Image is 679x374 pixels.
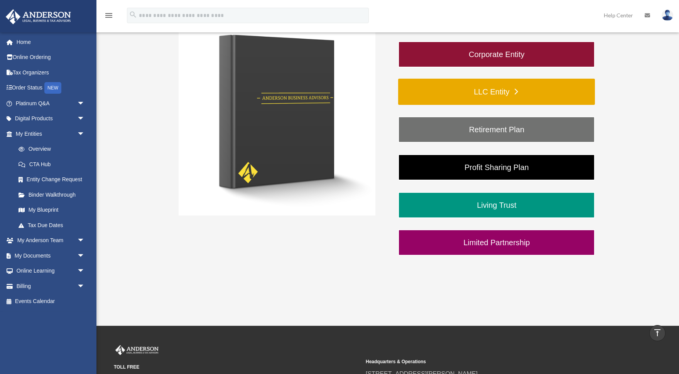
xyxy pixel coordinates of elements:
a: Order StatusNEW [5,80,96,96]
a: My Blueprint [11,202,96,218]
span: arrow_drop_down [77,263,93,279]
span: arrow_drop_down [77,278,93,294]
a: Entity Change Request [11,172,96,187]
a: Binder Walkthrough [11,187,93,202]
a: Platinum Q&Aarrow_drop_down [5,96,96,111]
a: Living Trust [398,192,595,218]
a: My Entitiesarrow_drop_down [5,126,96,142]
a: Retirement Plan [398,116,595,143]
div: NEW [44,82,61,94]
img: User Pic [662,10,673,21]
a: Digital Productsarrow_drop_down [5,111,96,126]
img: Anderson Advisors Platinum Portal [114,345,160,355]
a: My Documentsarrow_drop_down [5,248,96,263]
a: Tax Organizers [5,65,96,80]
i: vertical_align_top [653,328,662,337]
span: arrow_drop_down [77,233,93,249]
span: arrow_drop_down [77,111,93,127]
i: search [129,10,137,19]
a: Online Learningarrow_drop_down [5,263,96,279]
span: arrow_drop_down [77,126,93,142]
a: Billingarrow_drop_down [5,278,96,294]
a: Profit Sharing Plan [398,154,595,180]
a: Corporate Entity [398,41,595,67]
a: My Anderson Teamarrow_drop_down [5,233,96,248]
a: Tax Due Dates [11,217,96,233]
span: arrow_drop_down [77,96,93,111]
i: menu [104,11,113,20]
a: Online Ordering [5,50,96,65]
a: Limited Partnership [398,229,595,256]
a: Events Calendar [5,294,96,309]
small: Headquarters & Operations [366,358,612,366]
a: Overview [11,142,96,157]
a: Home [5,34,96,50]
a: vertical_align_top [649,325,665,341]
img: Anderson Advisors Platinum Portal [3,9,73,24]
span: arrow_drop_down [77,248,93,264]
a: CTA Hub [11,157,96,172]
a: LLC Entity [398,79,595,105]
a: menu [104,13,113,20]
small: TOLL FREE [114,363,360,371]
